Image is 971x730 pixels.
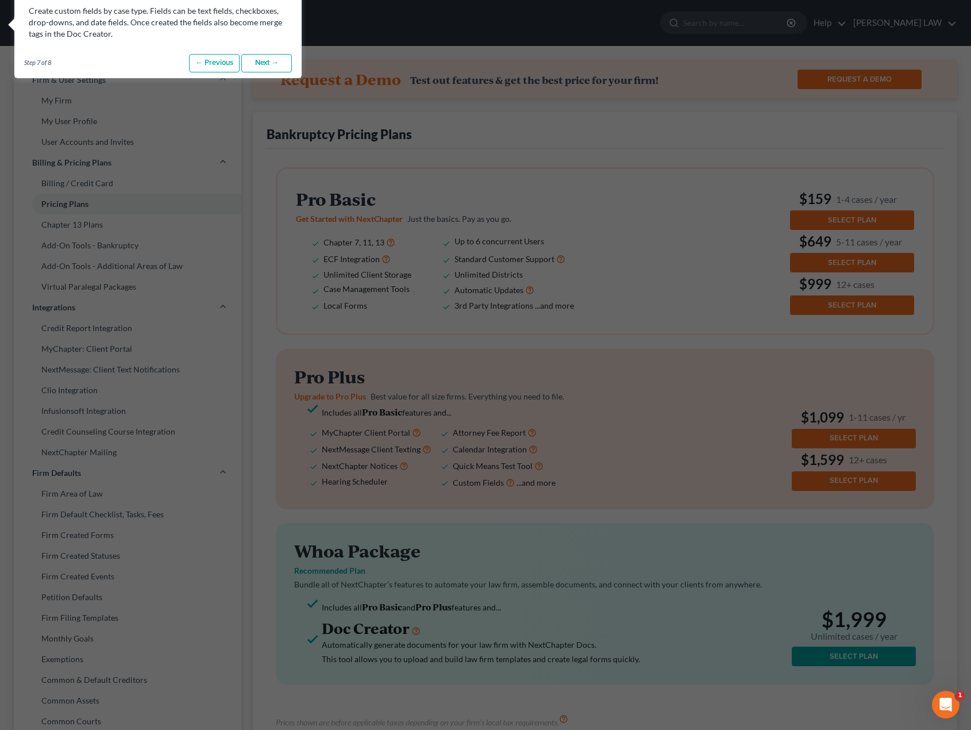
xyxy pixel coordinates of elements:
a: Next → [241,54,292,72]
span: 1 [955,691,965,700]
a: ← Previous [189,54,240,72]
p: Create custom fields by case type. Fields can be text fields, checkboxes, drop-downs, and date fi... [29,5,287,40]
span: Step 7 of 8 [24,58,51,67]
iframe: Intercom live chat [932,691,960,719]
